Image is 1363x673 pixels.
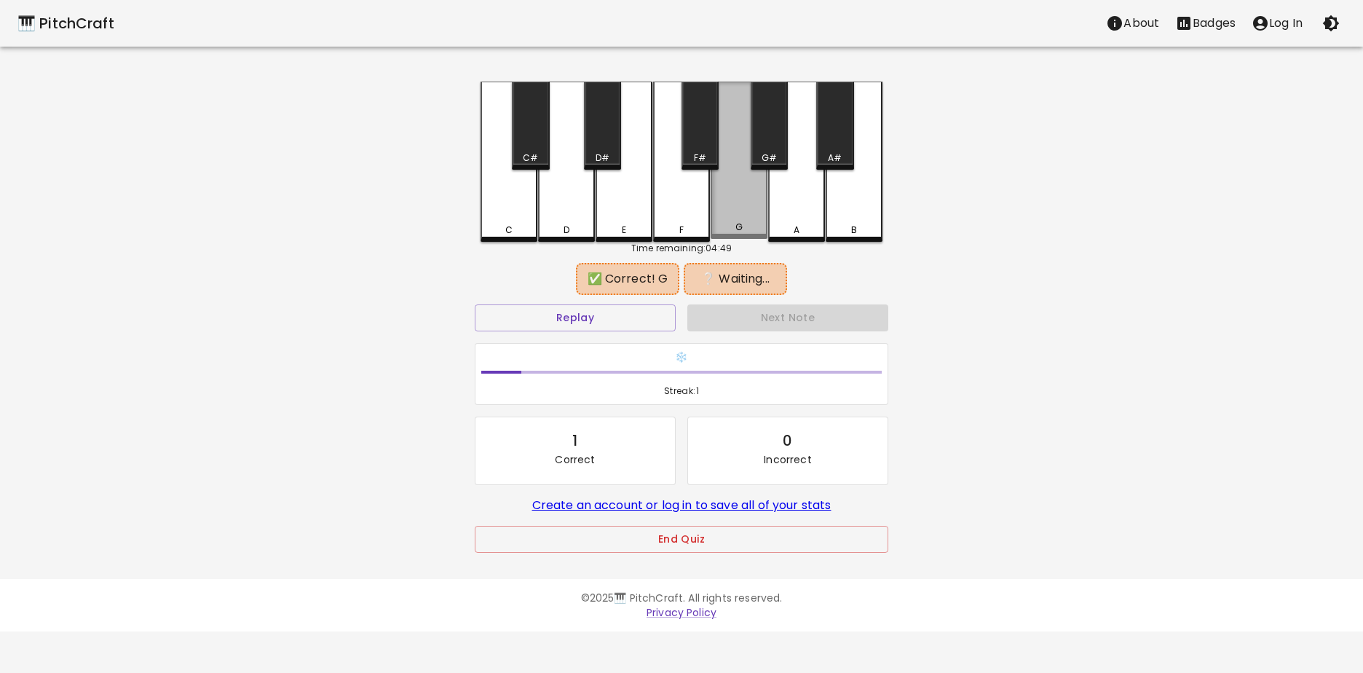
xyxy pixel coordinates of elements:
div: ✅ Correct! G [583,270,672,288]
p: Incorrect [764,452,811,467]
a: Privacy Policy [647,605,716,620]
a: Create an account or log in to save all of your stats [532,497,831,513]
div: ❔ Waiting... [691,270,780,288]
button: About [1098,9,1167,38]
div: C# [523,151,538,165]
div: G [735,221,743,234]
button: Stats [1167,9,1244,38]
p: About [1123,15,1159,32]
div: A# [828,151,842,165]
div: F [679,224,684,237]
div: E [622,224,626,237]
div: G# [762,151,777,165]
p: Log In [1269,15,1303,32]
div: A [794,224,799,237]
div: F# [694,151,706,165]
div: D# [596,151,609,165]
h6: ❄️ [481,350,882,366]
p: Correct [555,452,595,467]
button: End Quiz [475,526,888,553]
div: B [851,224,857,237]
p: © 2025 🎹 PitchCraft. All rights reserved. [262,591,1101,605]
div: 1 [572,429,577,452]
span: Streak: 1 [481,384,882,398]
div: D [564,224,569,237]
div: C [505,224,513,237]
button: Replay [475,304,676,331]
div: 0 [783,429,792,452]
div: Time remaining: 04:49 [481,242,882,255]
button: account of current user [1244,9,1311,38]
p: Badges [1193,15,1236,32]
a: 🎹 PitchCraft [17,12,114,35]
